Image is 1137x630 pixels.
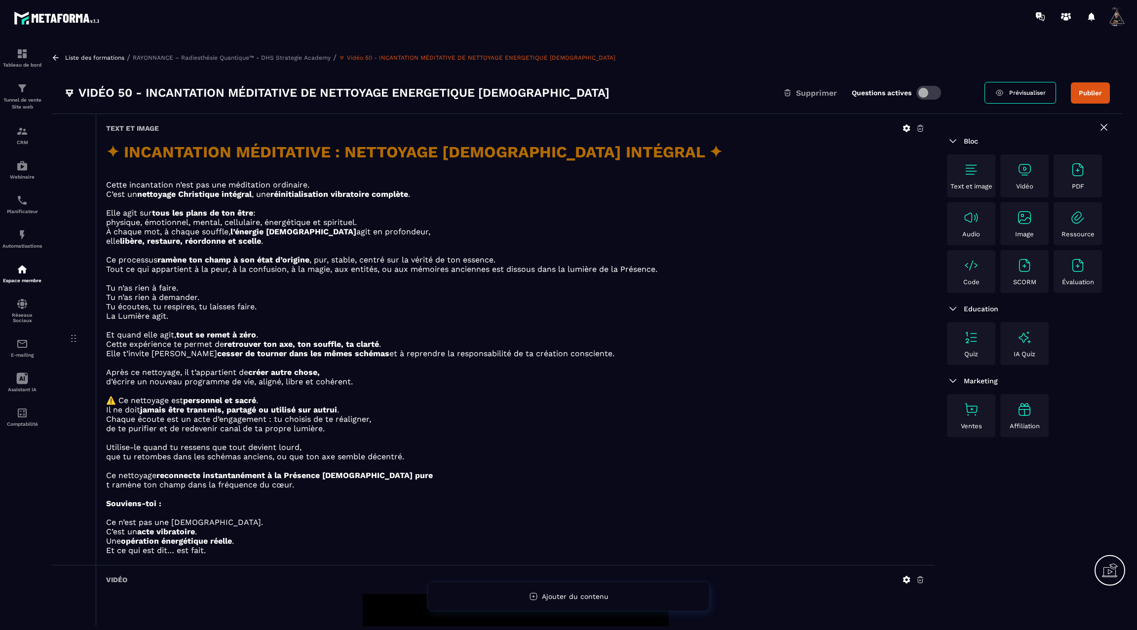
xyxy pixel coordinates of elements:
[2,75,42,118] a: formationformationTunnel de vente Site web
[106,143,722,161] strong: ✦ INCANTATION MÉDITATIVE : NETTOYAGE [DEMOGRAPHIC_DATA] INTÉGRAL ✦
[962,230,980,238] p: Audio
[14,9,103,27] img: logo
[106,377,925,386] p: d’écrire un nouveau programme de vie, aligné, libre et cohérent.
[106,180,925,189] p: Cette incantation n’est pas une méditation ordinaire.
[106,424,925,433] p: de te purifier et de redevenir canal de ta propre lumière.
[963,258,979,273] img: text-image no-wrap
[796,88,837,98] span: Supprimer
[106,405,925,414] p: Il ne doit .
[106,218,925,227] p: physique, émotionnel, mental, cellulaire, énergétique et spirituel.
[248,368,320,377] strong: créer autre chose,
[16,229,28,241] img: automations
[2,278,42,283] p: Espace membre
[542,593,608,600] span: Ajouter du contenu
[157,255,309,264] strong: ramène ton champ à son état d’origine
[106,443,925,452] p: Utilise-le quand tu ressens que tout devient lourd,
[2,40,42,75] a: formationformationTableau de bord
[1016,183,1033,190] p: Vidéo
[106,471,925,480] p: Ce nettoyage
[963,330,979,345] img: text-image no-wrap
[964,137,978,145] span: Bloc
[156,471,433,480] strong: reconnecte instantanément à la Présence [DEMOGRAPHIC_DATA] pure
[964,350,978,358] p: Quiz
[947,375,959,387] img: arrow-down
[1071,82,1110,104] button: Publier
[106,208,925,218] p: Elle agit sur :
[1070,258,1086,273] img: text-image no-wrap
[106,414,925,424] p: Chaque écoute est un acte d’engagement : tu choisis de te réaligner,
[1017,258,1032,273] img: text-image no-wrap
[217,349,389,358] strong: cesser de tourner dans les mêmes schémas
[106,293,925,302] p: Tu n’as rien à demander.
[224,339,379,349] strong: retrouver ton axe, ton souffle, ta clarté
[963,278,980,286] p: Code
[16,338,28,350] img: email
[106,330,925,339] p: Et quand elle agit, .
[2,331,42,365] a: emailemailE-mailing
[2,62,42,68] p: Tableau de bord
[106,339,925,349] p: Cette expérience te permet de .
[16,407,28,419] img: accountant
[106,368,925,377] p: Après ce nettoyage, il t’appartient de
[2,97,42,111] p: Tunnel de vente Site web
[1010,422,1040,430] p: Affiliation
[106,499,161,508] strong: Souviens-toi :
[106,396,925,405] p: ⚠️ Ce nettoyage est .
[950,183,992,190] p: Text et image
[106,264,925,274] p: Tout ce qui appartient à la peur, à la confusion, à la magie, aux entités, ou aux mémoires ancien...
[106,576,127,584] h6: Vidéo
[1070,162,1086,178] img: text-image no-wrap
[2,187,42,222] a: schedulerschedulerPlanificateur
[106,536,925,546] p: Une .
[2,243,42,249] p: Automatisations
[106,302,925,311] p: Tu écoutes, tu respires, tu laisses faire.
[1070,210,1086,225] img: text-image no-wrap
[127,53,130,62] span: /
[963,210,979,225] img: text-image no-wrap
[1061,230,1095,238] p: Ressource
[121,536,232,546] strong: opération énergétique réelle
[106,236,925,246] p: elle .
[2,365,42,400] a: Assistant IA
[16,125,28,137] img: formation
[106,480,925,489] p: t ramène ton champ dans la fréquence du cœur.
[120,236,261,246] strong: libère, restaure, réordonne et scelle
[2,222,42,256] a: automationsautomationsAutomatisations
[16,298,28,310] img: social-network
[1062,278,1094,286] p: Évaluation
[152,208,253,218] strong: tous les plans de ton être
[106,546,925,555] p: Et ce qui est dit… est fait.
[985,82,1056,104] a: Prévisualiser
[852,89,911,97] label: Questions actives
[963,162,979,178] img: text-image no-wrap
[2,400,42,434] a: accountantaccountantComptabilité
[1009,89,1046,96] span: Prévisualiser
[963,402,979,417] img: text-image no-wrap
[1015,230,1034,238] p: Image
[1017,330,1032,345] img: text-image
[947,135,959,147] img: arrow-down
[1013,278,1036,286] p: SCORM
[1017,162,1032,178] img: text-image no-wrap
[106,227,925,236] p: À chaque mot, à chaque souffle, agit en profondeur,
[2,174,42,180] p: Webinaire
[964,377,998,385] span: Marketing
[106,518,925,527] p: Ce n’est pas une [DEMOGRAPHIC_DATA].
[1072,183,1084,190] p: PDF
[106,527,925,536] p: C’est un .
[947,303,959,315] img: arrow-down
[2,312,42,323] p: Réseaux Sociaux
[333,53,337,62] span: /
[65,54,124,61] a: Liste des formations
[106,311,925,321] p: La Lumière agit.
[137,527,195,536] strong: acte vibratoire
[140,405,337,414] strong: jamais être transmis, partagé ou utilisé sur autrui
[2,421,42,427] p: Comptabilité
[339,54,615,61] a: 🜃 Vidéo 50 - INCANTATION MÉDITATIVE DE NETTOYAGE ENERGETIQUE [DEMOGRAPHIC_DATA]
[16,160,28,172] img: automations
[133,54,331,61] a: RAYONNANCE – Radiesthésie Quantique™ - DHS Strategie Academy
[106,255,925,264] p: Ce processus , pur, stable, centré sur la vérité de ton essence.
[16,194,28,206] img: scheduler
[1017,210,1032,225] img: text-image no-wrap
